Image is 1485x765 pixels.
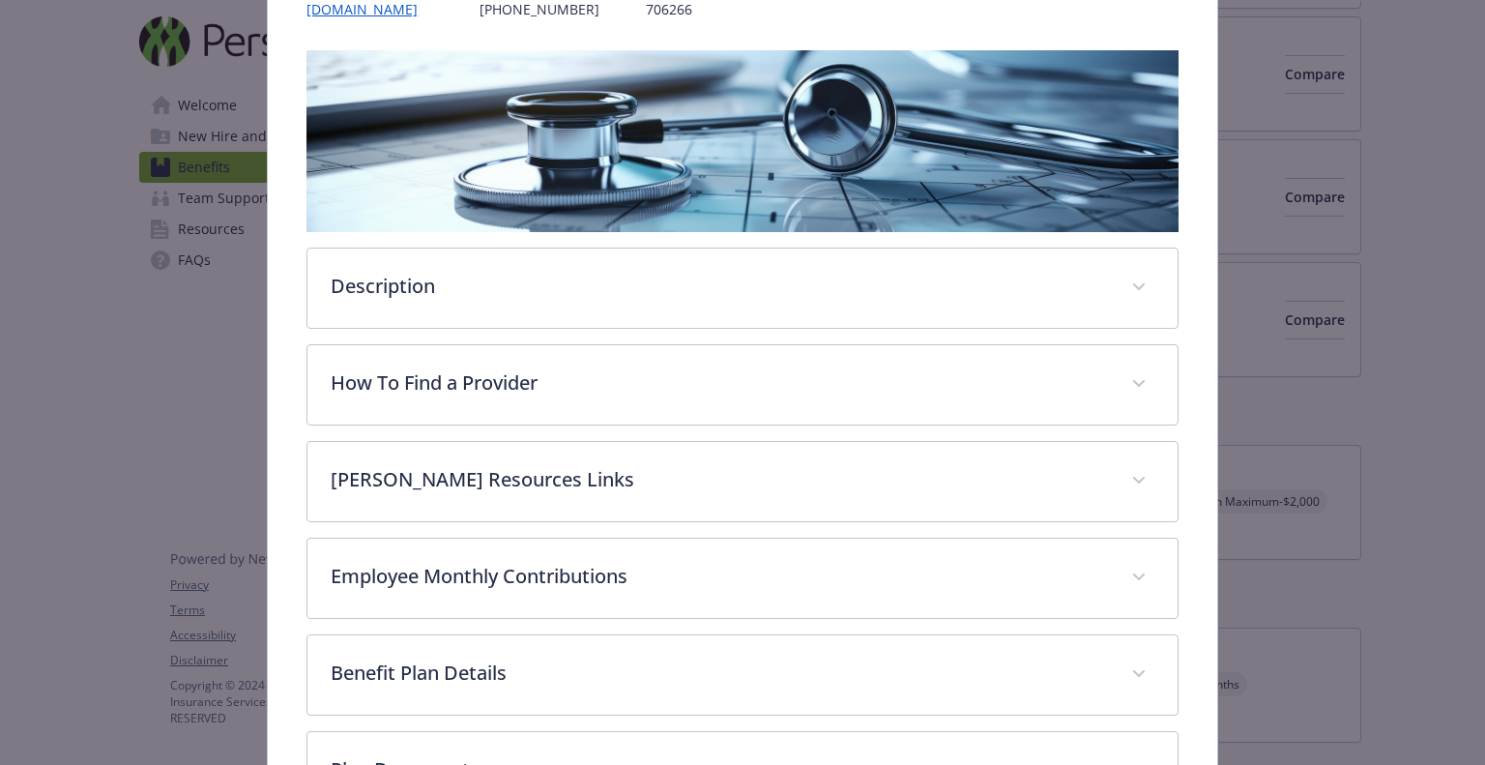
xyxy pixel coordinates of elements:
div: [PERSON_NAME] Resources Links [307,442,1177,521]
div: Description [307,249,1177,328]
div: How To Find a Provider [307,345,1177,425]
p: [PERSON_NAME] Resources Links [331,465,1107,494]
img: banner [306,50,1178,232]
div: Employee Monthly Contributions [307,539,1177,618]
p: How To Find a Provider [331,368,1107,397]
p: Description [331,272,1107,301]
div: Benefit Plan Details [307,635,1177,715]
p: Benefit Plan Details [331,659,1107,688]
p: Employee Monthly Contributions [331,562,1107,591]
